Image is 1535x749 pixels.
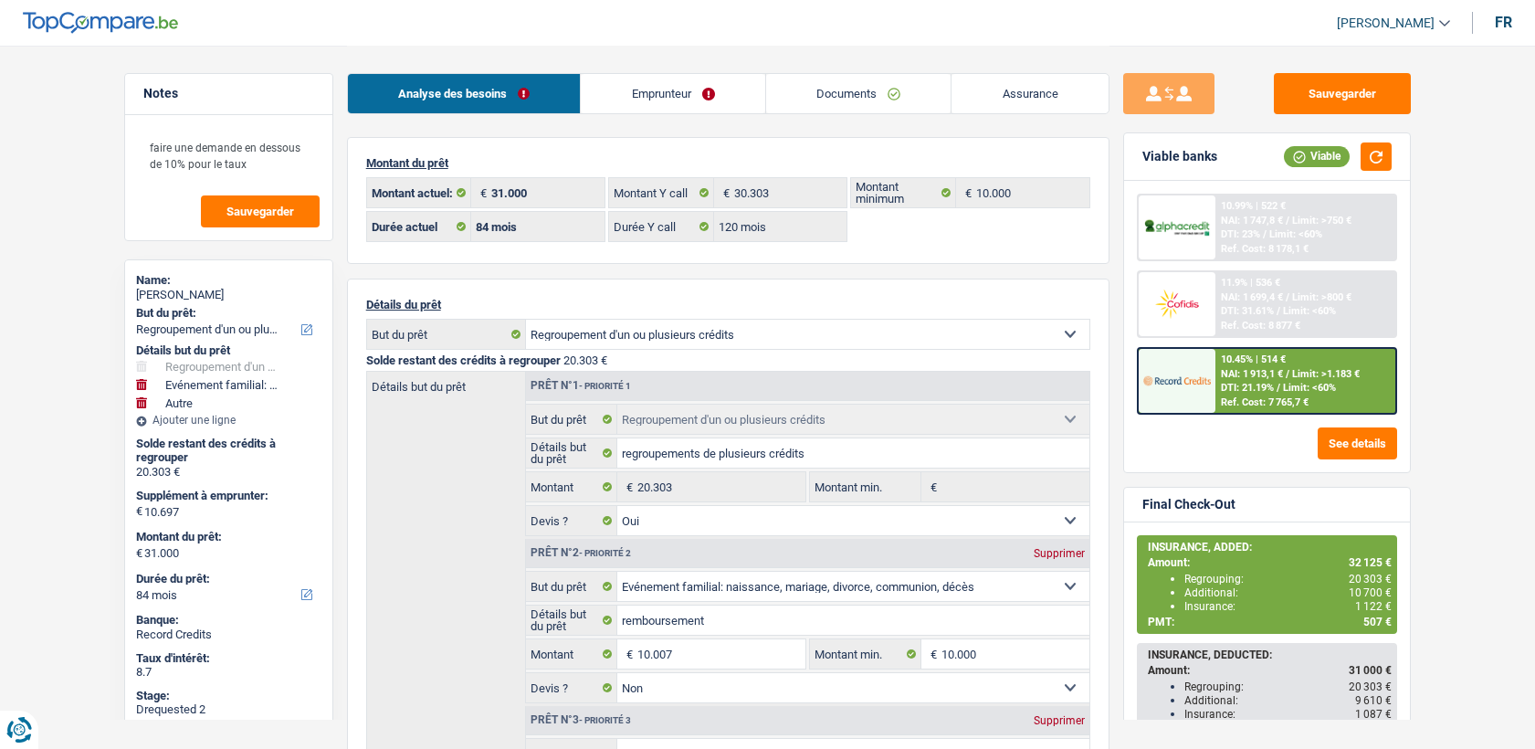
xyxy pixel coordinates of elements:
img: Record Credits [1143,364,1211,397]
h5: Notes [143,86,314,101]
a: Analyse des besoins [348,74,581,113]
a: [PERSON_NAME] [1322,8,1450,38]
label: Montant actuel: [367,178,472,207]
label: Durée Y call [609,212,714,241]
div: Taux d'intérêt: [136,651,321,666]
div: 11.9% | 536 € [1221,277,1280,289]
div: Amount: [1148,664,1392,677]
span: / [1286,291,1289,303]
label: Détails but du prêt [526,438,618,468]
label: Montant Y call [609,178,714,207]
div: Prêt n°1 [526,380,636,392]
span: € [617,472,637,501]
span: € [714,178,734,207]
span: 20.303 € [563,353,607,367]
label: Montant min. [810,639,921,669]
div: Final Check-Out [1142,497,1235,512]
span: 32 125 € [1349,556,1392,569]
label: Montant min. [810,472,921,501]
span: NAI: 1 747,8 € [1221,215,1283,227]
label: Devis ? [526,506,618,535]
div: Regrouping: [1184,573,1392,585]
span: € [956,178,976,207]
span: DTI: 23% [1221,228,1260,240]
span: NAI: 1 699,4 € [1221,291,1283,303]
span: Limit: >800 € [1292,291,1351,303]
div: Banque: [136,613,321,628]
div: 10.45% | 514 € [1221,353,1286,365]
div: INSURANCE, DEDUCTED: [1148,649,1392,661]
div: Ref. Cost: 8 178,1 € [1221,243,1309,255]
span: € [921,472,941,501]
div: Regrouping: [1184,680,1392,693]
div: 8.7 [136,665,321,680]
div: Name: [136,273,321,288]
span: / [1277,382,1280,394]
a: Assurance [951,74,1109,113]
div: Supprimer [1029,548,1089,559]
div: PMT: [1148,616,1392,628]
span: 1 087 € [1355,708,1392,721]
button: See details [1318,427,1397,459]
div: Ref. Cost: 7 765,7 € [1221,396,1309,408]
span: 10 700 € [1349,586,1392,599]
div: Amount: [1148,556,1392,569]
div: Viable banks [1142,149,1217,164]
label: Supplément à emprunter: [136,489,318,503]
div: Prêt n°3 [526,714,636,726]
div: INSURANCE, ADDED: [1148,541,1392,554]
span: 20 303 € [1349,680,1392,693]
div: Record Credits [136,628,321,642]
label: But du prêt [526,405,618,434]
div: Drequested 2 [136,702,321,717]
label: Montant du prêt: [136,530,318,544]
div: Supprimer [1029,715,1089,726]
div: 20.303 € [136,465,321,480]
div: Additional: [1184,694,1392,707]
a: Emprunteur [581,74,765,113]
span: / [1263,228,1267,240]
span: Sauvegarder [226,206,294,217]
div: Prêt n°2 [526,547,636,559]
div: Ref. Cost: 8 877 € [1221,320,1300,332]
span: / [1277,305,1280,317]
span: [PERSON_NAME] [1337,16,1435,31]
span: - Priorité 2 [579,548,631,558]
span: 31 000 € [1349,664,1392,677]
img: TopCompare Logo [23,12,178,34]
div: [PERSON_NAME] [136,288,321,302]
span: 20 303 € [1349,573,1392,585]
span: / [1286,215,1289,227]
span: Limit: <60% [1269,228,1322,240]
label: Détails but du prêt [367,372,525,393]
span: - Priorité 1 [579,381,631,391]
span: - Priorité 3 [579,715,631,725]
label: Durée actuel [367,212,472,241]
button: Sauvegarder [201,195,320,227]
p: Détails du prêt [366,298,1090,311]
label: Montant [526,639,618,669]
div: Insurance: [1184,708,1392,721]
label: But du prêt: [136,306,318,321]
div: Viable [1284,146,1350,166]
div: Additional: [1184,586,1392,599]
span: € [921,639,941,669]
p: Montant du prêt [366,156,1090,170]
span: Limit: <60% [1283,305,1336,317]
img: Cofidis [1143,287,1211,321]
label: But du prêt [367,320,526,349]
a: Documents [766,74,951,113]
label: Devis ? [526,673,618,702]
div: Insurance: [1184,600,1392,613]
div: Stage: [136,689,321,703]
span: 9 610 € [1355,694,1392,707]
label: Montant minimum [851,178,956,207]
label: Durée du prêt: [136,572,318,586]
span: Limit: >1.183 € [1292,368,1360,380]
span: Limit: <60% [1283,382,1336,394]
div: Solde restant des crédits à regrouper [136,437,321,465]
span: NAI: 1 913,1 € [1221,368,1283,380]
span: € [471,178,491,207]
div: 10.99% | 522 € [1221,200,1286,212]
span: DTI: 31.61% [1221,305,1274,317]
